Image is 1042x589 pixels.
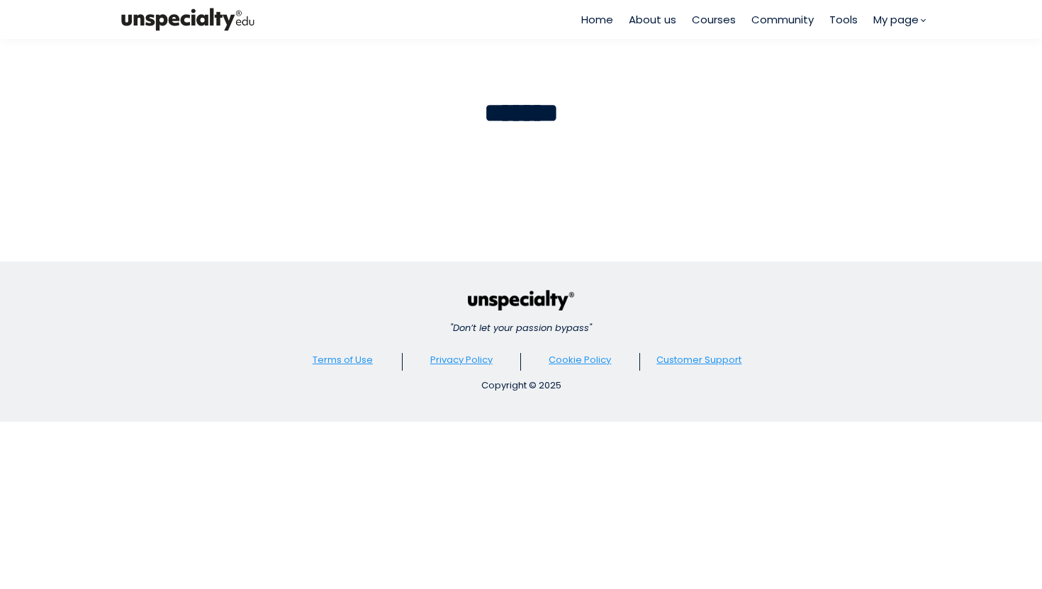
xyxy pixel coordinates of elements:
img: bc390a18feecddb333977e298b3a00a1.png [117,5,259,34]
img: c440faa6a294d3144723c0771045cab8.png [468,290,574,310]
a: Customer Support [656,353,741,366]
div: Copyright © 2025 [284,378,758,393]
a: About us [629,11,676,28]
a: Cookie Policy [549,353,611,366]
span: My page [873,11,919,28]
a: Terms of Use [313,353,373,366]
a: My page [873,11,925,28]
em: "Don’t let your passion bypass" [450,321,592,335]
a: Home [581,11,613,28]
a: Privacy Policy [430,353,493,366]
a: Courses [692,11,736,28]
a: Community [751,11,814,28]
a: Tools [829,11,858,28]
